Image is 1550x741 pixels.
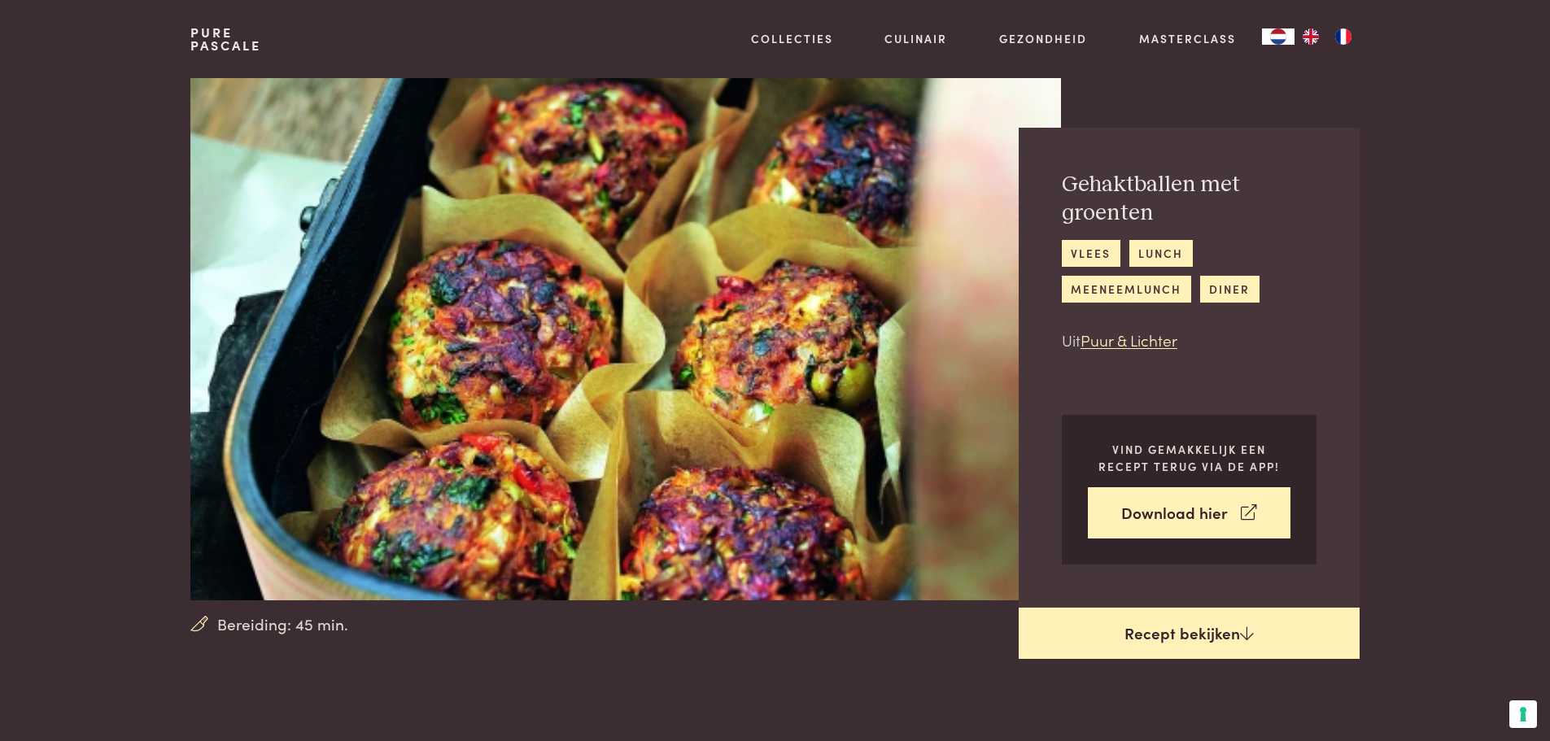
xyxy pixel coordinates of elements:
p: Vind gemakkelijk een recept terug via de app! [1088,441,1290,474]
a: EN [1295,28,1327,45]
a: FR [1327,28,1360,45]
div: Language [1262,28,1295,45]
span: Bereiding: 45 min. [217,612,348,636]
h2: Gehaktballen met groenten [1062,171,1316,227]
a: PurePascale [190,26,261,52]
a: Recept bekijken [1019,608,1360,660]
a: Download hier [1088,487,1290,538]
p: Uit [1062,329,1316,352]
a: Culinair [884,30,947,47]
img: Gehaktballen met groenten [190,78,1060,600]
a: Masterclass [1139,30,1236,47]
a: Collecties [751,30,833,47]
ul: Language list [1295,28,1360,45]
a: Puur & Lichter [1081,329,1177,351]
a: diner [1200,276,1260,303]
button: Uw voorkeuren voor toestemming voor trackingtechnologieën [1509,700,1537,728]
a: lunch [1129,240,1193,267]
a: vlees [1062,240,1120,267]
aside: Language selected: Nederlands [1262,28,1360,45]
a: NL [1262,28,1295,45]
a: meeneemlunch [1062,276,1191,303]
a: Gezondheid [999,30,1087,47]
